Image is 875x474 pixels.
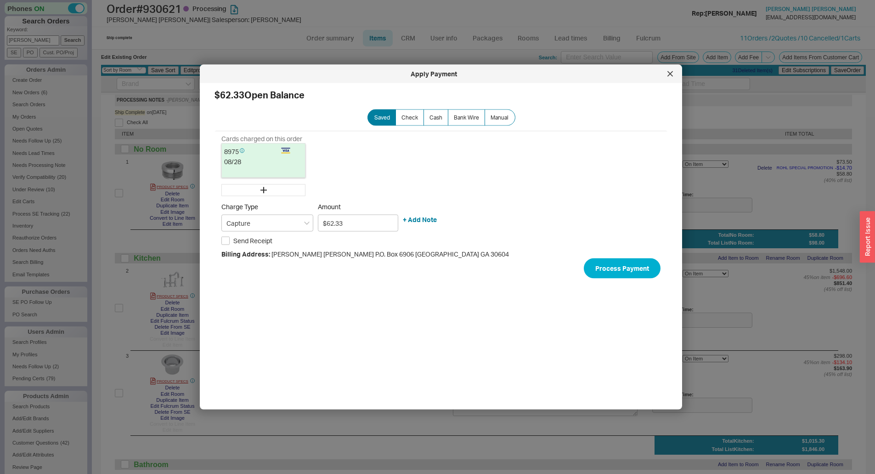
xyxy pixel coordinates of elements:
span: Check [401,114,418,121]
button: + Add Note [403,215,437,224]
span: Send Receipt [233,236,272,246]
svg: open menu [304,222,310,225]
span: Amount [318,203,398,211]
div: 8975 [224,146,277,157]
span: Process Payment [595,263,649,274]
input: Send Receipt [221,237,230,245]
span: Saved [374,114,390,121]
span: Billing Address: [221,250,270,257]
input: Amount [318,215,398,232]
div: [PERSON_NAME] [PERSON_NAME] P.O. Box 6906 [GEOGRAPHIC_DATA] GA 30604 [221,249,660,258]
input: Select... [221,215,313,232]
h2: $62.33 Open Balance [215,91,667,100]
div: Cards charged on this order [221,134,660,143]
span: Cash [429,114,442,121]
span: Manual [491,114,508,121]
div: 08 / 28 [224,157,303,166]
span: Bank Wire [454,114,479,121]
div: Apply Payment [204,69,663,79]
button: Process Payment [584,258,660,279]
span: Charge Type [221,203,258,211]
